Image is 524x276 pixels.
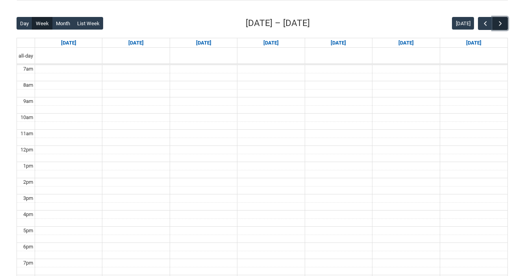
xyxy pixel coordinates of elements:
button: Month [52,17,74,30]
button: Next Week [493,17,507,30]
div: 4pm [22,211,35,218]
div: 1pm [22,162,35,170]
a: Go to August 30, 2025 [465,38,483,48]
div: 7am [22,65,35,73]
button: List Week [73,17,103,30]
a: Go to August 24, 2025 [59,38,78,48]
div: 7pm [22,259,35,267]
button: [DATE] [452,17,474,30]
a: Go to August 29, 2025 [397,38,415,48]
div: 9am [22,97,35,105]
div: 5pm [22,227,35,235]
a: Go to August 27, 2025 [262,38,280,48]
div: 2pm [22,178,35,186]
div: 8am [22,81,35,89]
a: Go to August 28, 2025 [329,38,348,48]
div: 6pm [22,243,35,251]
a: Go to August 25, 2025 [127,38,145,48]
div: 12pm [19,146,35,154]
a: Go to August 26, 2025 [194,38,213,48]
button: Previous Week [478,17,493,30]
div: 11am [19,130,35,138]
div: 10am [19,114,35,121]
h2: [DATE] – [DATE] [246,17,310,30]
span: all-day [17,52,35,60]
button: Week [32,17,52,30]
button: Day [17,17,33,30]
div: 3pm [22,194,35,202]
